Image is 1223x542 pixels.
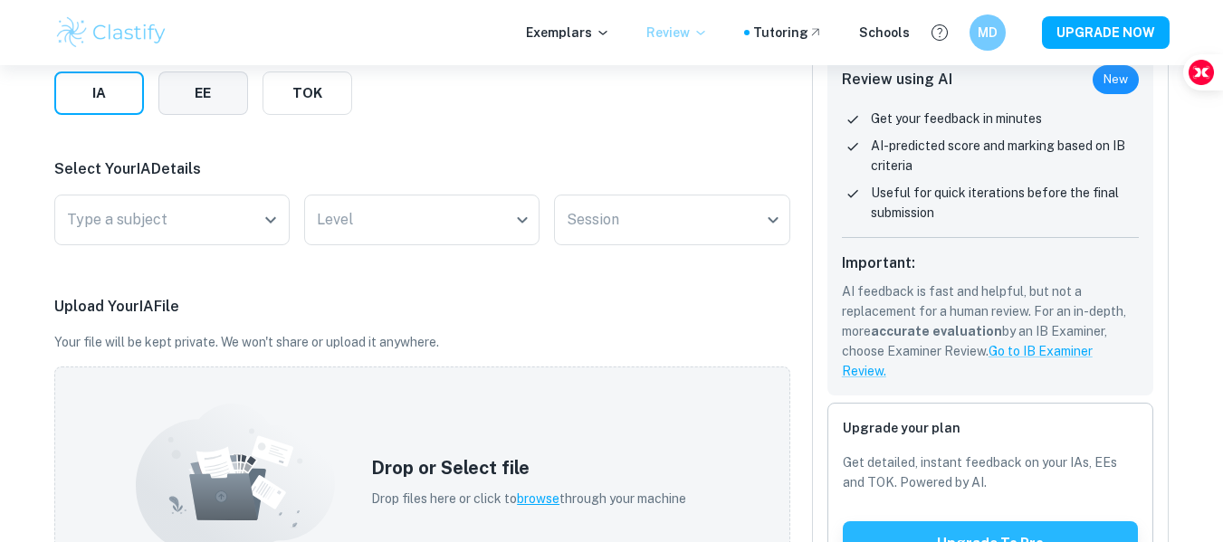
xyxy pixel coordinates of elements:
[843,418,1139,438] h6: Upgrade your plan
[263,71,352,115] button: TOK
[54,296,790,318] p: Upload Your IA File
[871,324,1002,338] b: accurate evaluation
[54,332,790,352] p: Your file will be kept private. We won't share or upload it anywhere.
[842,281,1140,381] p: AI feedback is fast and helpful, but not a replacement for a human review. For an in-depth, more ...
[859,23,910,43] a: Schools
[54,158,790,180] p: Select Your IA Details
[970,14,1006,51] button: MD
[871,136,1140,176] p: AI-predicted score and marking based on IB criteria
[158,71,248,115] button: EE
[871,183,1140,223] p: Useful for quick iterations before the final submission
[753,23,823,43] a: Tutoring
[517,491,559,506] span: browse
[842,69,952,90] h6: Review using AI
[371,489,686,509] p: Drop files here or click to through your machine
[526,23,610,43] p: Exemplars
[54,71,144,115] button: IA
[924,17,955,48] button: Help and Feedback
[258,207,283,233] button: Open
[646,23,708,43] p: Review
[843,452,1139,492] p: Get detailed, instant feedback on your IAs, EEs and TOK. Powered by AI.
[842,252,1140,274] h6: Important:
[54,14,169,51] img: Clastify logo
[871,109,1042,128] p: Get your feedback in minutes
[1042,16,1170,49] button: UPGRADE NOW
[977,23,998,43] h6: MD
[1093,71,1139,89] span: New
[371,454,686,481] h5: Drop or Select file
